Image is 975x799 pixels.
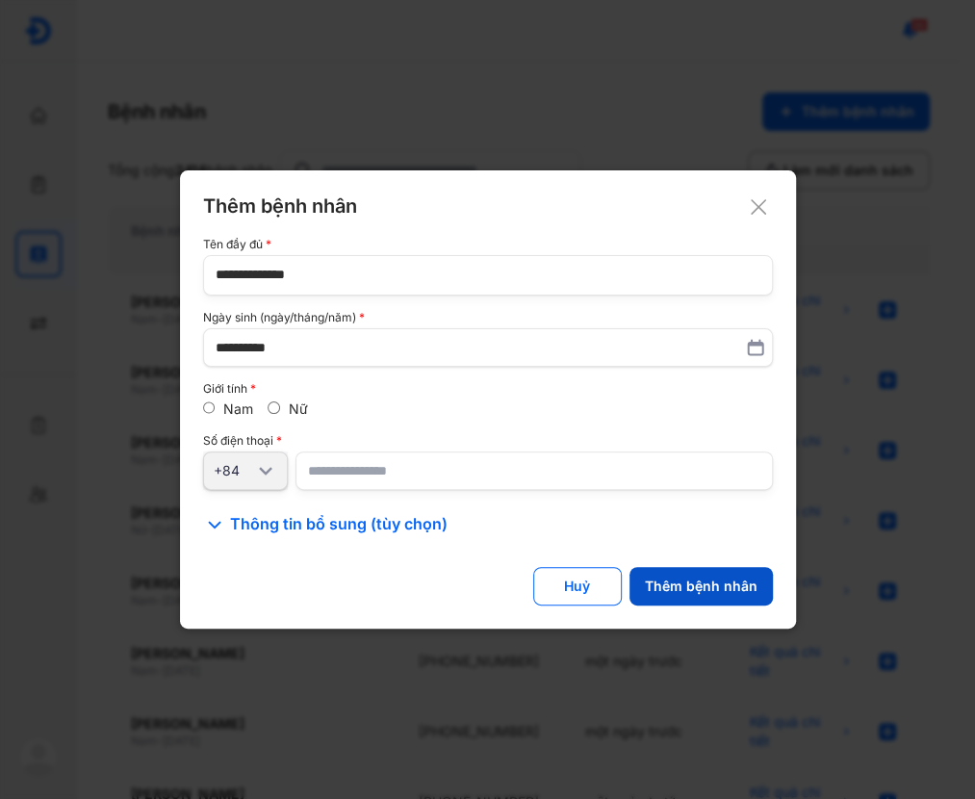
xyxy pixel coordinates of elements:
button: Thêm bệnh nhân [629,567,773,606]
label: Nam [222,400,252,417]
div: Tên đầy đủ [203,238,773,251]
button: Huỷ [533,567,622,606]
div: +84 [214,461,254,480]
label: Nữ [288,400,307,417]
div: Thêm bệnh nhân [645,577,757,596]
div: Số điện thoại [203,434,773,448]
div: Ngày sinh (ngày/tháng/năm) [203,311,773,324]
div: Giới tính [203,382,773,396]
div: Thêm bệnh nhân [203,193,773,219]
span: Thông tin bổ sung (tùy chọn) [230,513,448,536]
